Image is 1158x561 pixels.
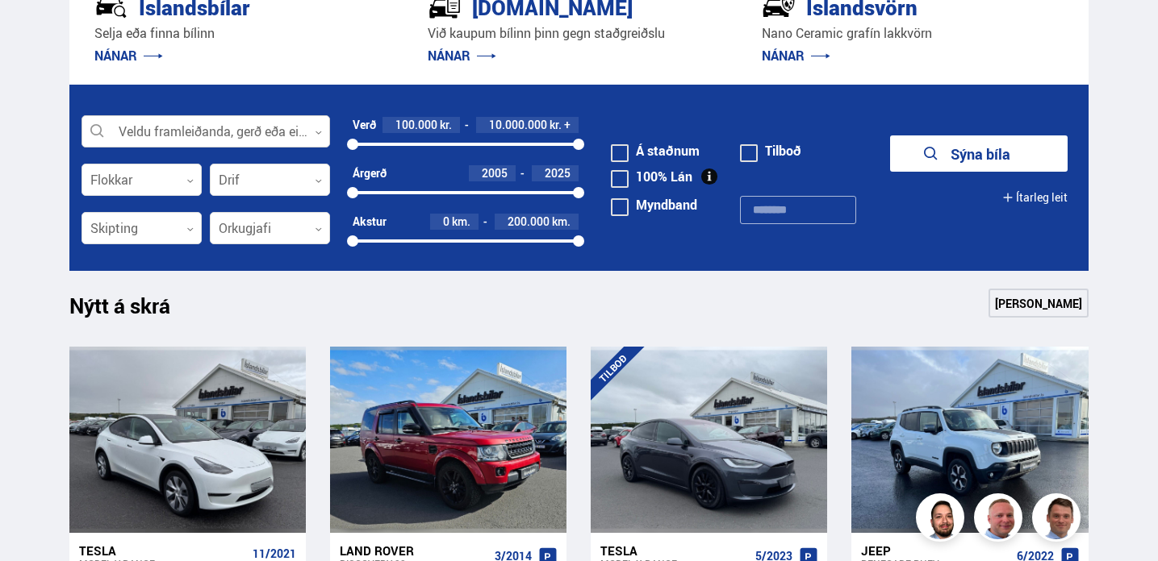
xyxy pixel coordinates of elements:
[989,289,1089,318] a: [PERSON_NAME]
[861,543,1010,558] div: Jeep
[253,547,296,560] span: 11/2021
[489,117,547,132] span: 10.000.000
[552,215,571,228] span: km.
[564,118,571,131] span: +
[611,198,697,211] label: Myndband
[1035,496,1083,544] img: FbJEzSuNWCJXmdc-.webp
[452,215,470,228] span: km.
[428,47,496,64] a: NÁNAR
[482,165,508,181] span: 2005
[508,214,550,229] span: 200.000
[395,117,437,132] span: 100.000
[740,144,801,157] label: Tilboð
[550,118,562,131] span: kr.
[1002,179,1068,215] button: Ítarleg leit
[79,543,246,558] div: Tesla
[428,24,729,43] p: Við kaupum bílinn þinn gegn staðgreiðslu
[440,118,452,131] span: kr.
[611,170,692,183] label: 100% Lán
[94,24,396,43] p: Selja eða finna bílinn
[890,135,1068,172] button: Sýna bíla
[443,214,449,229] span: 0
[918,496,967,544] img: nhp88E3Fdnt1Opn2.png
[762,47,830,64] a: NÁNAR
[353,167,387,180] div: Árgerð
[545,165,571,181] span: 2025
[13,6,61,55] button: Opna LiveChat spjallviðmót
[340,543,488,558] div: Land Rover
[69,293,199,327] h1: Nýtt á skrá
[611,144,700,157] label: Á staðnum
[976,496,1025,544] img: siFngHWaQ9KaOqBr.png
[762,24,1064,43] p: Nano Ceramic grafín lakkvörn
[94,47,163,64] a: NÁNAR
[600,543,749,558] div: Tesla
[353,118,376,131] div: Verð
[353,215,387,228] div: Akstur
